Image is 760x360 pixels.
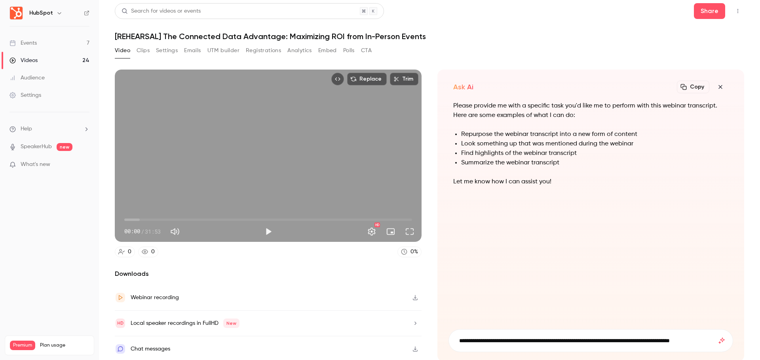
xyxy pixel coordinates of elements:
[374,222,380,227] div: HD
[21,160,50,169] span: What's new
[318,44,337,57] button: Embed
[10,341,35,350] span: Premium
[461,139,728,149] li: Look something up that was mentioned during the webinar
[9,91,41,99] div: Settings
[453,177,728,187] p: Let me know how I can assist you!
[223,319,239,328] span: New
[122,7,201,15] div: Search for videos or events
[410,248,418,256] div: 0 %
[9,125,89,133] li: help-dropdown-opener
[124,227,161,236] div: 00:00
[115,32,744,41] h1: [REHEARSAL] The Connected Data Advantage: Maximizing ROI from In-Person Events
[156,44,178,57] button: Settings
[9,74,45,82] div: Audience
[128,248,131,256] div: 0
[453,101,728,120] p: Please provide me with a specific task you'd like me to perform with this webinar transcript. Her...
[287,44,312,57] button: Analytics
[397,247,422,257] a: 0%
[461,149,728,158] li: Find highlights of the webinar transcript
[453,82,473,92] h2: Ask Ai
[390,73,418,85] button: Trim
[461,130,728,139] li: Repurpose the webinar transcript into a new form of content
[131,293,179,302] div: Webinar recording
[207,44,239,57] button: UTM builder
[21,125,32,133] span: Help
[167,224,183,239] button: Mute
[137,44,150,57] button: Clips
[9,57,38,64] div: Videos
[57,143,72,151] span: new
[115,269,422,279] h2: Downloads
[184,44,201,57] button: Emails
[115,247,135,257] a: 0
[364,224,380,239] button: Settings
[731,5,744,17] button: Top Bar Actions
[80,161,89,168] iframe: Noticeable Trigger
[141,227,144,236] span: /
[461,158,728,168] li: Summarize the webinar transcript
[9,39,37,47] div: Events
[145,227,161,236] span: 31:53
[347,73,387,85] button: Replace
[29,9,53,17] h6: HubSpot
[138,247,158,257] a: 0
[343,44,355,57] button: Polls
[131,319,239,328] div: Local speaker recordings in FullHD
[151,248,155,256] div: 0
[361,44,372,57] button: CTA
[40,342,89,349] span: Plan usage
[694,3,725,19] button: Share
[246,44,281,57] button: Registrations
[10,7,23,19] img: HubSpot
[124,227,140,236] span: 00:00
[331,73,344,85] button: Embed video
[383,224,399,239] button: Turn on miniplayer
[402,224,418,239] button: Full screen
[677,81,709,93] button: Copy
[260,224,276,239] button: Play
[131,344,170,354] div: Chat messages
[21,143,52,151] a: SpeakerHub
[115,44,130,57] button: Video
